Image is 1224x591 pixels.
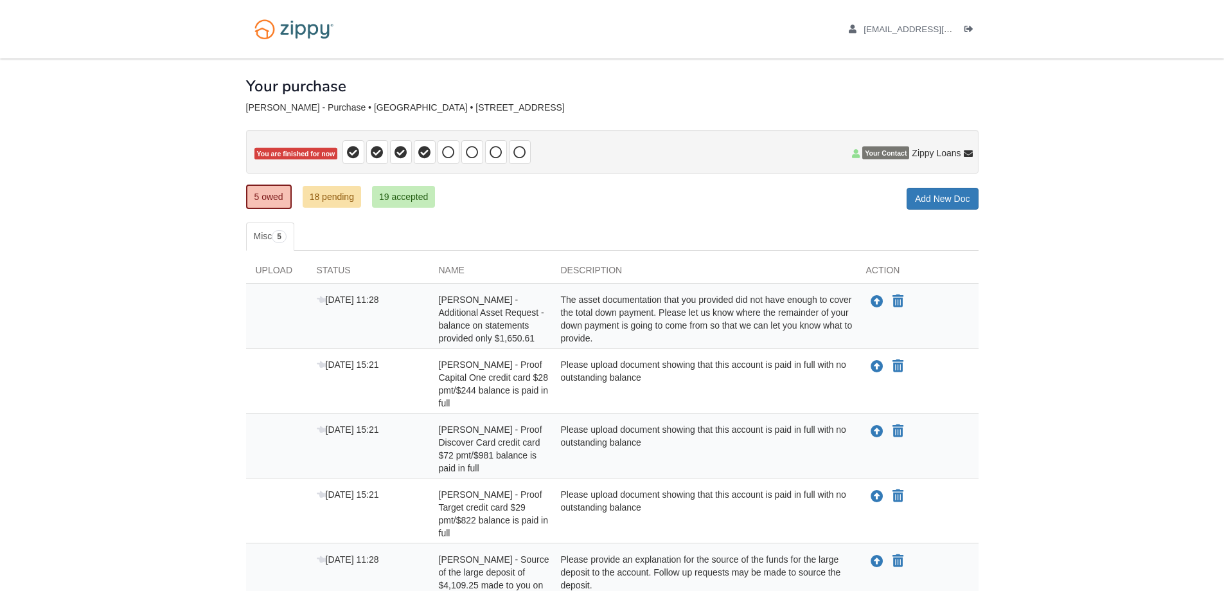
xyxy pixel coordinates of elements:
[907,188,979,210] a: Add New Doc
[254,148,338,160] span: You are finished for now
[551,358,856,410] div: Please upload document showing that this account is paid in full with no outstanding balance
[891,424,905,439] button: Declare Heather Fowler - Proof Discover Card credit card $72 pmt/$981 balance is paid in full not...
[891,359,905,374] button: Declare Heather Fowler - Proof Capital One credit card $28 pmt/$244 balance is paid in full not a...
[439,359,548,408] span: [PERSON_NAME] - Proof Capital One credit card $28 pmt/$244 balance is paid in full
[439,295,544,343] span: [PERSON_NAME] - Additional Asset Request - balance on statements provided only $1,650.61
[849,24,1011,37] a: edit profile
[551,488,856,540] div: Please upload document showing that this account is paid in full with no outstanding balance
[317,489,379,500] span: [DATE] 15:21
[372,186,435,208] a: 19 accepted
[551,293,856,345] div: The asset documentation that you provided did not have enough to cover the total down payment. Pl...
[869,293,885,310] button: Upload Heather Fowler - Additional Asset Request - balance on statements provided only $1,650.61
[246,264,307,283] div: Upload
[891,489,905,504] button: Declare Heather Fowler - Proof Target credit card $29 pmt/$822 balance is paid in full not applic...
[246,78,346,95] h1: Your purchase
[246,102,979,113] div: [PERSON_NAME] - Purchase • [GEOGRAPHIC_DATA] • [STREET_ADDRESS]
[246,185,292,209] a: 5 owed
[864,24,1011,34] span: hjf0763@gmail.com
[317,295,379,305] span: [DATE] 11:28
[869,358,885,375] button: Upload Heather Fowler - Proof Capital One credit card $28 pmt/$244 balance is paid in full
[912,147,961,159] span: Zippy Loans
[869,488,885,505] button: Upload Heather Fowler - Proof Target credit card $29 pmt/$822 balance is paid in full
[303,186,361,208] a: 18 pending
[551,423,856,475] div: Please upload document showing that this account is paid in full with no outstanding balance
[317,359,379,370] span: [DATE] 15:21
[964,24,979,37] a: Log out
[317,554,379,565] span: [DATE] 11:28
[856,264,979,283] div: Action
[272,230,287,243] span: 5
[439,424,542,473] span: [PERSON_NAME] - Proof Discover Card credit card $72 pmt/$981 balance is paid in full
[439,489,548,538] span: [PERSON_NAME] - Proof Target credit card $29 pmt/$822 balance is paid in full
[307,264,429,283] div: Status
[869,423,885,440] button: Upload Heather Fowler - Proof Discover Card credit card $72 pmt/$981 balance is paid in full
[246,13,342,46] img: Logo
[317,424,379,435] span: [DATE] 15:21
[891,554,905,569] button: Declare Heather Fowler - Source of the large deposit of $4,109.25 made to you on 6/27/25 not appl...
[862,147,909,159] span: Your Contact
[429,264,551,283] div: Name
[891,294,905,309] button: Declare Heather Fowler - Additional Asset Request - balance on statements provided only $1,650.61...
[551,264,856,283] div: Description
[869,553,885,570] button: Upload Heather Fowler - Source of the large deposit of $4,109.25 made to you on 6/27/25
[246,223,294,251] a: Misc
